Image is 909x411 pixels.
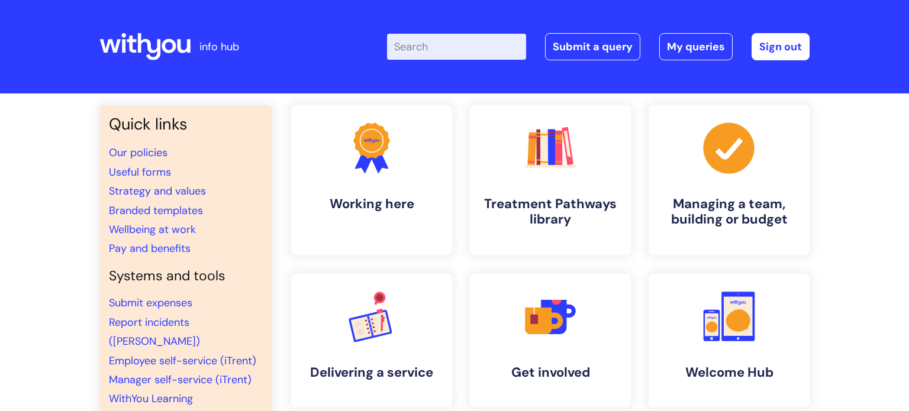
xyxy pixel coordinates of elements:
div: | - [387,33,810,60]
h4: Welcome Hub [658,365,800,380]
h4: Treatment Pathways library [479,196,621,228]
a: Manager self-service (iTrent) [109,373,252,387]
h4: Delivering a service [301,365,443,380]
a: Pay and benefits [109,241,191,255]
h4: Systems and tools [109,268,263,284]
input: Search [387,34,526,60]
a: WithYou Learning [109,391,193,406]
a: Sign out [752,33,810,60]
a: Branded templates [109,203,203,218]
a: Employee self-service (iTrent) [109,354,256,368]
a: Working here [291,105,452,255]
a: Get involved [470,274,631,407]
a: Wellbeing at work [109,222,196,237]
a: Welcome Hub [649,274,810,407]
a: Report incidents ([PERSON_NAME]) [109,315,200,348]
a: Managing a team, building or budget [649,105,810,255]
a: My queries [659,33,733,60]
a: Useful forms [109,165,171,179]
h3: Quick links [109,115,263,134]
a: Our policies [109,145,167,160]
a: Submit a query [545,33,640,60]
a: Submit expenses [109,296,192,310]
a: Delivering a service [291,274,452,407]
h4: Get involved [479,365,621,380]
p: info hub [199,37,239,56]
a: Strategy and values [109,184,206,198]
h4: Working here [301,196,443,212]
h4: Managing a team, building or budget [658,196,800,228]
a: Treatment Pathways library [470,105,631,255]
